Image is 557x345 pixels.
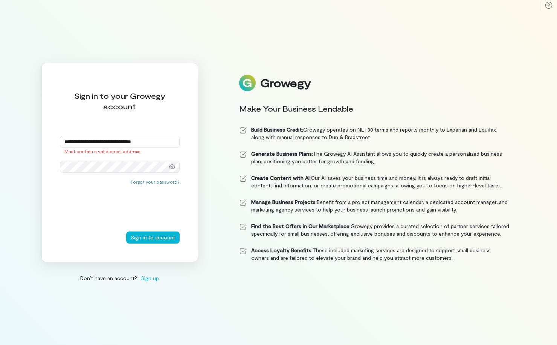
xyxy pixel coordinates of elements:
[60,90,180,112] div: Sign in to your Growegy account
[251,126,303,133] strong: Build Business Credit:
[260,77,311,89] div: Growegy
[239,75,256,91] img: Logo
[141,274,159,282] span: Sign up
[126,232,180,244] button: Sign in to account
[251,199,317,205] strong: Manage Business Projects:
[239,247,510,262] li: These included marketing services are designed to support small business owners and are tailored ...
[60,148,180,155] div: Must contain a valid email address
[239,222,510,238] li: Growegy provides a curated selection of partner services tailored specifically for small business...
[41,274,198,282] div: Don’t have an account?
[251,150,313,157] strong: Generate Business Plans:
[239,198,510,213] li: Benefit from a project management calendar, a dedicated account manager, and marketing agency ser...
[239,126,510,141] li: Growegy operates on NET30 terms and reports monthly to Experian and Equifax, along with manual re...
[131,179,180,185] button: Forgot your password?
[239,150,510,165] li: The Growegy AI Assistant allows you to quickly create a personalized business plan, positioning y...
[251,247,313,253] strong: Access Loyalty Benefits:
[239,103,510,114] div: Make Your Business Lendable
[239,174,510,189] li: Our AI saves your business time and money. It is always ready to draft initial content, find info...
[251,175,311,181] strong: Create Content with AI:
[251,223,351,229] strong: Find the Best Offers in Our Marketplace:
